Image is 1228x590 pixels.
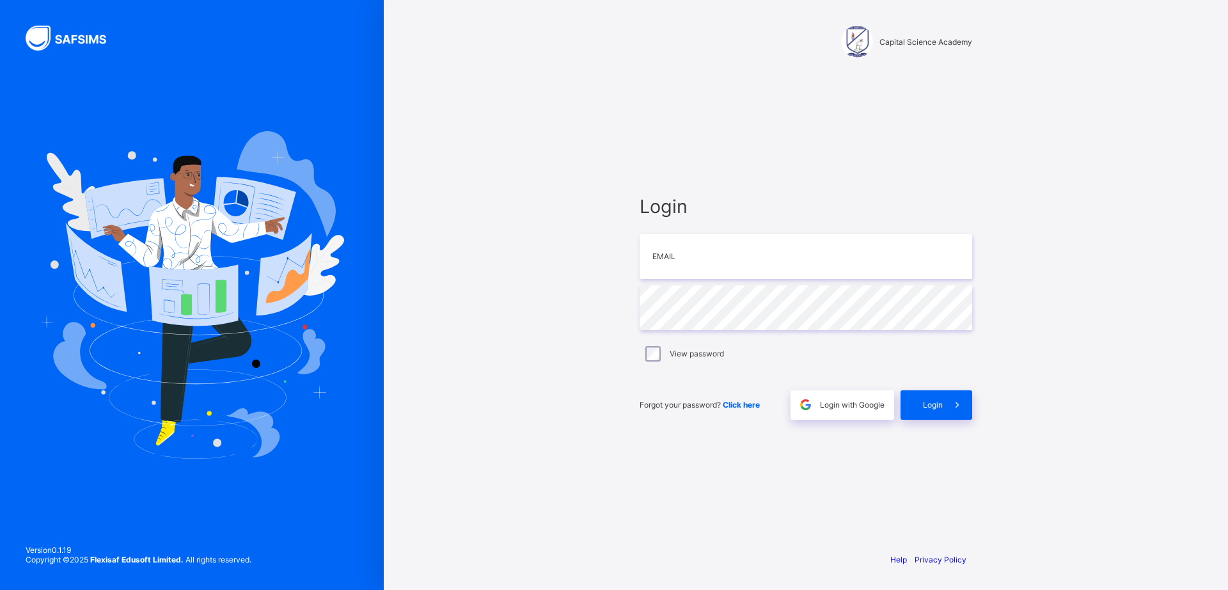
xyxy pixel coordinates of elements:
span: Version 0.1.19 [26,545,251,555]
span: Login with Google [820,400,885,410]
strong: Flexisaf Edusoft Limited. [90,555,184,564]
img: google.396cfc9801f0270233282035f929180a.svg [798,397,813,412]
img: Hero Image [40,131,344,459]
span: Login [923,400,943,410]
a: Privacy Policy [915,555,966,564]
a: Help [890,555,907,564]
span: Copyright © 2025 All rights reserved. [26,555,251,564]
span: Forgot your password? [640,400,760,410]
img: SAFSIMS Logo [26,26,122,51]
label: View password [670,349,724,358]
a: Click here [723,400,760,410]
span: Login [640,195,972,218]
span: Capital Science Academy [879,37,972,47]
